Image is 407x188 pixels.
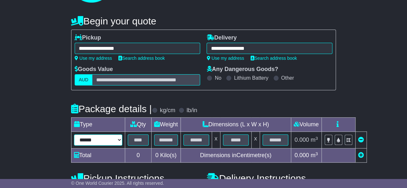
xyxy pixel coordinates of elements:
a: Use my address [207,56,244,61]
td: Weight [151,118,180,132]
td: Dimensions in Centimetre(s) [180,148,291,163]
label: Any Dangerous Goods? [207,66,278,73]
h4: Package details | [71,103,152,114]
td: x [251,132,260,148]
label: lb/in [187,107,197,114]
label: AUD [75,74,93,85]
td: Volume [291,118,321,132]
span: 0.000 [294,152,309,158]
h4: Delivery Instructions [207,173,336,184]
a: Use my address [75,56,112,61]
a: Add new item [358,152,364,158]
td: Kilo(s) [151,148,180,163]
td: Qty [125,118,151,132]
label: Lithium Battery [234,75,268,81]
h4: Pickup Instructions [71,173,200,184]
span: m [310,137,318,143]
span: 0.000 [294,137,309,143]
a: Search address book [251,56,297,61]
td: x [212,132,220,148]
td: Total [71,148,125,163]
a: Search address book [118,56,165,61]
label: Other [281,75,294,81]
label: No [215,75,221,81]
label: kg/cm [160,107,175,114]
td: 0 [125,148,151,163]
a: Remove this item [358,137,364,143]
h4: Begin your quote [71,16,336,26]
sup: 3 [315,151,318,156]
td: Type [71,118,125,132]
span: 0 [155,152,159,158]
span: m [310,152,318,158]
label: Pickup [75,34,101,41]
td: Dimensions (L x W x H) [180,118,291,132]
span: © One World Courier 2025. All rights reserved. [71,181,164,186]
label: Goods Value [75,66,113,73]
label: Delivery [207,34,236,41]
sup: 3 [315,136,318,141]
